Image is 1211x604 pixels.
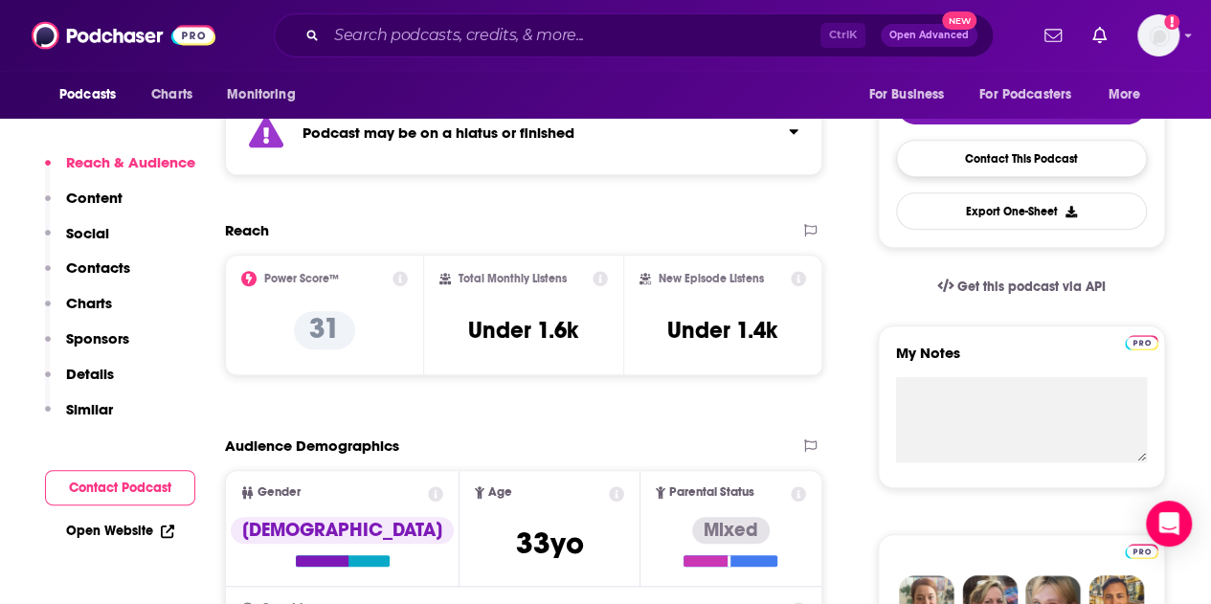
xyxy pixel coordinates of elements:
[66,294,112,312] p: Charts
[957,279,1106,295] span: Get this podcast via API
[139,77,204,113] a: Charts
[46,77,141,113] button: open menu
[1137,14,1179,56] img: User Profile
[855,77,968,113] button: open menu
[669,486,754,499] span: Parental Status
[692,517,770,544] div: Mixed
[1137,14,1179,56] button: Show profile menu
[1125,332,1158,350] a: Pro website
[896,344,1147,377] label: My Notes
[151,81,192,108] span: Charts
[45,258,130,294] button: Contacts
[459,272,567,285] h2: Total Monthly Listens
[227,81,295,108] span: Monitoring
[881,24,977,47] button: Open AdvancedNew
[225,436,399,455] h2: Audience Demographics
[294,311,355,349] p: 31
[231,517,454,544] div: [DEMOGRAPHIC_DATA]
[667,316,777,345] h3: Under 1.4k
[45,189,123,224] button: Content
[225,90,822,175] section: Click to expand status details
[45,224,109,259] button: Social
[59,81,116,108] span: Podcasts
[45,294,112,329] button: Charts
[66,258,130,277] p: Contacts
[868,81,944,108] span: For Business
[516,525,584,562] span: 33 yo
[468,316,578,345] h3: Under 1.6k
[45,470,195,505] button: Contact Podcast
[32,17,215,54] img: Podchaser - Follow, Share and Rate Podcasts
[1085,19,1114,52] a: Show notifications dropdown
[66,153,195,171] p: Reach & Audience
[1125,544,1158,559] img: Podchaser Pro
[45,153,195,189] button: Reach & Audience
[1037,19,1069,52] a: Show notifications dropdown
[326,20,820,51] input: Search podcasts, credits, & more...
[1137,14,1179,56] span: Logged in as arobertson1
[922,263,1121,310] a: Get this podcast via API
[659,272,764,285] h2: New Episode Listens
[889,31,969,40] span: Open Advanced
[66,329,129,347] p: Sponsors
[45,400,113,436] button: Similar
[896,192,1147,230] button: Export One-Sheet
[225,221,269,239] h2: Reach
[66,523,174,539] a: Open Website
[1125,335,1158,350] img: Podchaser Pro
[896,140,1147,177] a: Contact This Podcast
[979,81,1071,108] span: For Podcasters
[488,486,512,499] span: Age
[1109,81,1141,108] span: More
[303,123,574,142] strong: Podcast may be on a hiatus or finished
[66,365,114,383] p: Details
[213,77,320,113] button: open menu
[45,365,114,400] button: Details
[967,77,1099,113] button: open menu
[66,400,113,418] p: Similar
[45,329,129,365] button: Sponsors
[1146,501,1192,547] div: Open Intercom Messenger
[264,272,339,285] h2: Power Score™
[1164,14,1179,30] svg: Add a profile image
[274,13,994,57] div: Search podcasts, credits, & more...
[66,224,109,242] p: Social
[66,189,123,207] p: Content
[1095,77,1165,113] button: open menu
[820,23,865,48] span: Ctrl K
[942,11,976,30] span: New
[1125,541,1158,559] a: Pro website
[258,486,301,499] span: Gender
